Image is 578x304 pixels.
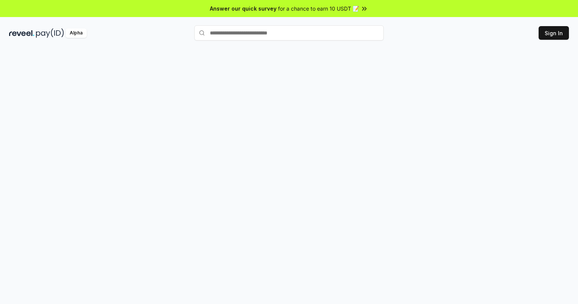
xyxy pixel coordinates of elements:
img: reveel_dark [9,28,34,38]
span: Answer our quick survey [210,5,277,12]
img: pay_id [36,28,64,38]
span: for a chance to earn 10 USDT 📝 [278,5,359,12]
button: Sign In [539,26,569,40]
div: Alpha [66,28,87,38]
